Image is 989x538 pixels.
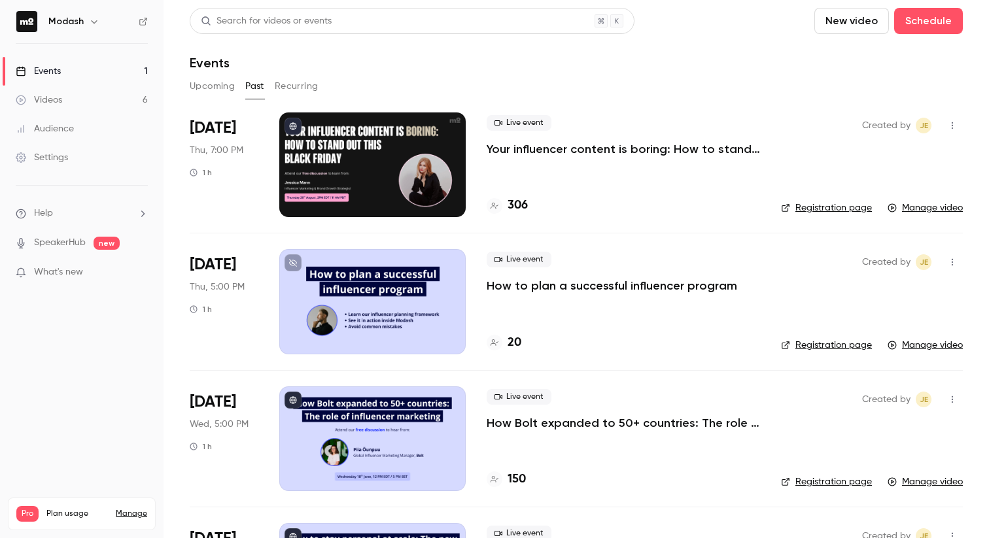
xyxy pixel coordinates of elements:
div: 1 h [190,441,212,452]
h4: 150 [508,471,526,488]
button: Upcoming [190,76,235,97]
span: Jack Eaton [916,254,931,270]
h4: 20 [508,334,521,352]
a: Registration page [781,475,872,488]
img: Modash [16,11,37,32]
div: Jun 26 Thu, 5:00 PM (Europe/London) [190,249,258,354]
div: Search for videos or events [201,14,332,28]
div: Events [16,65,61,78]
li: help-dropdown-opener [16,207,148,220]
a: Manage [116,509,147,519]
h1: Events [190,55,230,71]
h4: 306 [508,197,528,214]
span: JE [920,254,928,270]
span: [DATE] [190,392,236,412]
button: Recurring [275,76,319,97]
a: 306 [487,197,528,214]
span: Jack Eaton [916,392,931,407]
span: Plan usage [46,509,108,519]
div: 1 h [190,304,212,314]
span: Live event [487,252,551,267]
span: Live event [487,115,551,131]
a: 20 [487,334,521,352]
span: JE [920,392,928,407]
a: Manage video [888,201,963,214]
a: 150 [487,471,526,488]
span: Created by [862,118,911,133]
button: Schedule [894,8,963,34]
span: [DATE] [190,118,236,139]
span: Created by [862,392,911,407]
a: Manage video [888,339,963,352]
span: Pro [16,506,39,522]
div: Settings [16,151,68,164]
div: Jun 18 Wed, 12:00 PM (America/New York) [190,386,258,491]
button: New video [814,8,889,34]
a: Registration page [781,339,872,352]
span: Live event [487,389,551,405]
a: How to plan a successful influencer program [487,278,737,294]
span: Thu, 5:00 PM [190,280,245,294]
span: new [94,237,120,250]
span: Help [34,207,53,220]
a: Manage video [888,475,963,488]
div: Audience [16,122,74,135]
span: JE [920,118,928,133]
div: 1 h [190,167,212,178]
a: Your influencer content is boring: How to stand out this [DATE][DATE] [487,141,760,157]
span: Wed, 5:00 PM [190,418,249,431]
span: Thu, 7:00 PM [190,144,243,157]
span: What's new [34,265,83,279]
h6: Modash [48,15,84,28]
a: Registration page [781,201,872,214]
span: [DATE] [190,254,236,275]
div: Aug 28 Thu, 7:00 PM (Europe/London) [190,112,258,217]
div: Videos [16,93,62,107]
a: How Bolt expanded to 50+ countries: The role of influencer marketing [487,415,760,431]
a: SpeakerHub [34,236,86,250]
span: Jack Eaton [916,118,931,133]
button: Past [245,76,264,97]
span: Created by [862,254,911,270]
